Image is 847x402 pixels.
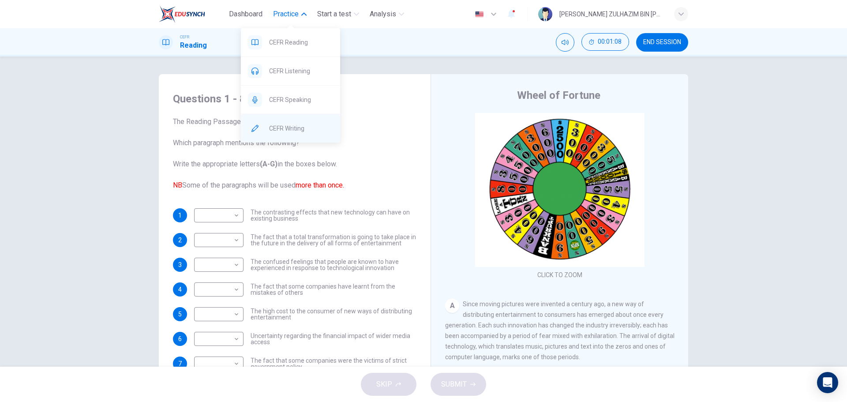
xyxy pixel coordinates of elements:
span: The fact that a total transformation is going to take place in the future in the delivery of all ... [251,234,416,246]
h1: Reading [180,40,207,51]
span: CEFR Listening [269,66,333,76]
div: A [445,299,459,313]
span: Uncertainty regarding the financial impact of wider media access [251,333,416,345]
span: 6 [178,336,182,342]
div: CEFR Listening [241,57,340,85]
font: NB [173,181,182,189]
span: The high cost to the consumer of new ways of distributing entertainment [251,308,416,320]
span: 1 [178,212,182,218]
div: CEFR Writing [241,114,340,143]
a: EduSynch logo [159,5,225,23]
span: The confused feelings that people are known to have experienced in response to technological inno... [251,259,416,271]
span: 7 [178,361,182,367]
div: CEFR Speaking [241,86,340,114]
button: Dashboard [225,6,266,22]
h4: Wheel of Fortune [517,88,600,102]
span: Start a test [317,9,351,19]
span: END SESSION [643,39,681,46]
span: CEFR Speaking [269,94,333,105]
button: 00:01:08 [581,33,629,51]
span: Since moving pictures were invented a century ago, a new way of distributing entertainment to con... [445,301,675,361]
font: more than once. [296,181,344,189]
div: Mute [556,33,574,52]
span: 4 [178,286,182,293]
span: The fact that some companies have learnt from the mistakes of others [251,283,416,296]
img: en [474,11,485,18]
span: Analysis [370,9,396,19]
span: 3 [178,262,182,268]
button: END SESSION [636,33,688,52]
span: The Reading Passage has 7 paragraphs . Which paragraph mentions the following? Write the appropri... [173,116,416,191]
span: Practice [273,9,299,19]
span: CEFR Reading [269,37,333,48]
div: CEFR Reading [241,28,340,56]
span: 5 [178,311,182,317]
img: EduSynch logo [159,5,205,23]
span: CEFR [180,34,189,40]
div: Open Intercom Messenger [817,372,838,393]
span: 2 [178,237,182,243]
span: CEFR Writing [269,123,333,134]
span: The contrasting effects that new technology can have on existing business [251,209,416,222]
button: Practice [270,6,310,22]
span: The fact that some companies were the victims of strict government policy [251,357,416,370]
div: [PERSON_NAME] ZULHAZIM BIN [PERSON_NAME] [559,9,663,19]
span: Dashboard [229,9,262,19]
span: 00:01:08 [598,38,622,45]
button: Analysis [366,6,408,22]
img: Profile picture [538,7,552,21]
b: (A-G) [260,160,277,168]
h4: Questions 1 - 8 [173,92,416,106]
div: Hide [581,33,629,52]
button: Start a test [314,6,363,22]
